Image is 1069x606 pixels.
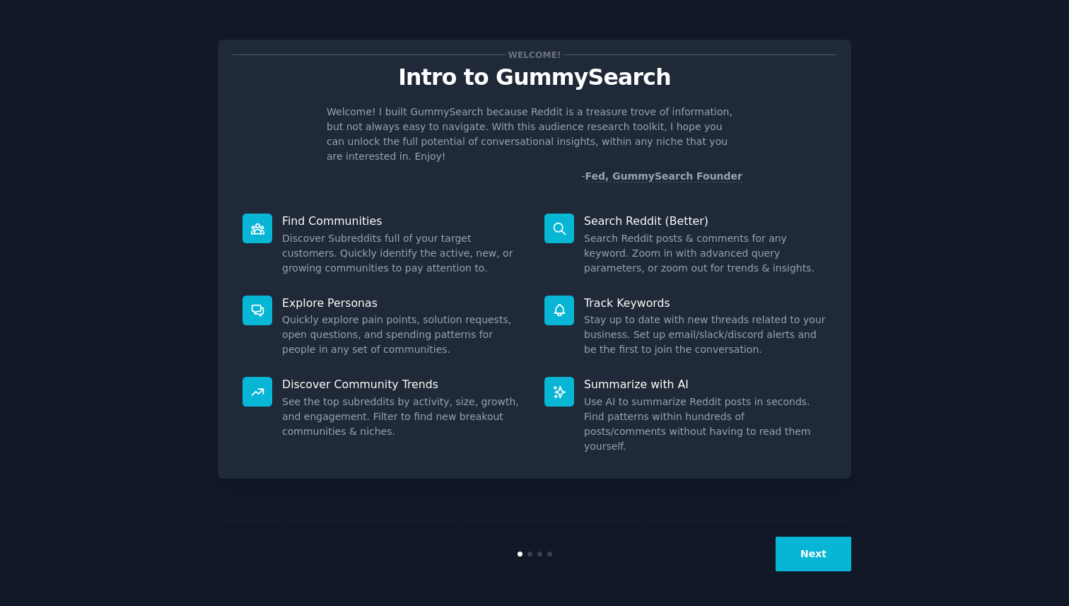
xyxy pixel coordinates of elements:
p: Welcome! I built GummySearch because Reddit is a treasure trove of information, but not always ea... [327,105,742,164]
p: Discover Community Trends [282,377,525,392]
dd: See the top subreddits by activity, size, growth, and engagement. Filter to find new breakout com... [282,395,525,439]
dd: Quickly explore pain points, solution requests, open questions, and spending patterns for people ... [282,313,525,357]
p: Explore Personas [282,296,525,310]
button: Next [776,537,851,571]
div: - [581,169,742,184]
p: Track Keywords [584,296,826,310]
p: Find Communities [282,214,525,228]
p: Summarize with AI [584,377,826,392]
dd: Search Reddit posts & comments for any keyword. Zoom in with advanced query parameters, or zoom o... [584,231,826,276]
p: Search Reddit (Better) [584,214,826,228]
dd: Stay up to date with new threads related to your business. Set up email/slack/discord alerts and ... [584,313,826,357]
dd: Discover Subreddits full of your target customers. Quickly identify the active, new, or growing c... [282,231,525,276]
a: Fed, GummySearch Founder [585,170,742,182]
span: Welcome! [506,47,563,62]
p: Intro to GummySearch [233,65,836,90]
dd: Use AI to summarize Reddit posts in seconds. Find patterns within hundreds of posts/comments with... [584,395,826,454]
